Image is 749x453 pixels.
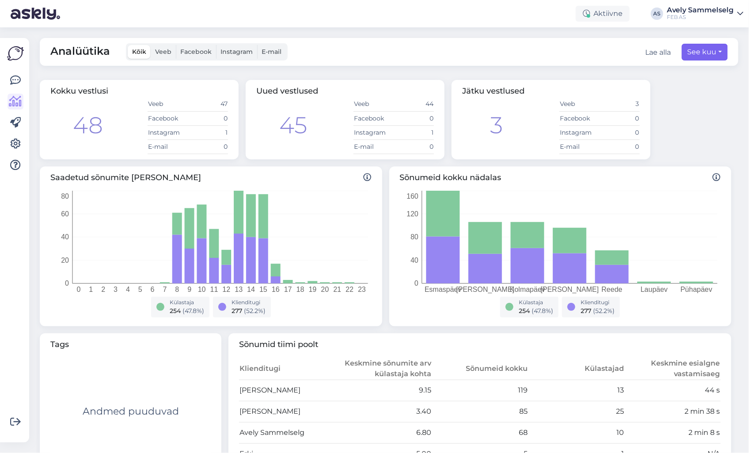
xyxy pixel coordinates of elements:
td: 3.40 [335,401,432,422]
tspan: Reede [601,286,622,293]
tspan: 8 [175,286,179,293]
td: 10 [528,422,624,443]
td: 0 [600,125,640,140]
span: Kokku vestlusi [50,86,108,96]
span: Facebook [180,48,212,56]
button: Lae alla [646,47,671,58]
td: Instagram [148,125,188,140]
td: 1 [188,125,228,140]
tspan: 15 [259,286,267,293]
td: Veeb [559,97,600,111]
td: 44 s [624,380,721,401]
tspan: Pühapäev [681,286,712,293]
span: ( 52.2 %) [593,307,615,315]
div: AS [651,8,663,20]
tspan: 5 [138,286,142,293]
div: FEB AS [667,14,734,21]
tspan: 10 [198,286,206,293]
span: Saadetud sõnumite [PERSON_NAME] [50,172,372,184]
tspan: 13 [235,286,243,293]
button: See kuu [682,44,728,60]
tspan: 21 [333,286,341,293]
td: 119 [432,380,528,401]
div: 45 [279,108,307,143]
td: Facebook [559,111,600,125]
td: 0 [600,140,640,154]
tspan: [PERSON_NAME] [540,286,599,294]
tspan: 14 [247,286,255,293]
span: Uued vestlused [256,86,318,96]
th: Klienditugi [239,358,335,380]
td: 13 [528,380,624,401]
tspan: 120 [407,210,418,218]
img: Askly Logo [7,45,24,62]
tspan: 9 [187,286,191,293]
tspan: 6 [151,286,155,293]
div: Avely Sammelselg [667,7,734,14]
span: ( 47.8 %) [532,307,553,315]
tspan: 2 [101,286,105,293]
tspan: 20 [321,286,329,293]
td: 25 [528,401,624,422]
td: 1 [394,125,434,140]
td: 3 [600,97,640,111]
tspan: 3 [114,286,118,293]
tspan: Kolmapäev [509,286,545,293]
td: Veeb [148,97,188,111]
td: 2 min 8 s [624,422,721,443]
td: 0 [394,111,434,125]
td: Instagram [559,125,600,140]
tspan: 80 [411,233,418,241]
span: ( 52.2 %) [244,307,266,315]
td: Facebook [354,111,394,125]
td: 0 [188,111,228,125]
span: Kõik [132,48,146,56]
span: 254 [170,307,181,315]
tspan: 16 [272,286,280,293]
td: 85 [432,401,528,422]
div: Aktiivne [576,6,630,22]
span: Analüütika [50,43,110,60]
div: 3 [490,108,503,143]
tspan: Esmaspäev [424,286,461,293]
span: Sõnumeid kokku nädalas [400,172,721,184]
td: 9.15 [335,380,432,401]
div: Klienditugi [232,298,266,306]
tspan: 11 [210,286,218,293]
div: Klienditugi [581,298,615,306]
span: Jätku vestlused [462,86,525,96]
tspan: 0 [414,279,418,287]
span: 277 [581,307,591,315]
td: 6.80 [335,422,432,443]
span: E-mail [262,48,281,56]
span: Tags [50,339,211,351]
tspan: 7 [163,286,167,293]
td: Veeb [354,97,394,111]
tspan: 12 [223,286,231,293]
td: 68 [432,422,528,443]
td: 47 [188,97,228,111]
th: Keskmine sõnumite arv külastaja kohta [335,358,432,380]
tspan: 23 [358,286,366,293]
span: Sõnumid tiimi poolt [239,339,721,351]
div: Külastaja [519,298,553,306]
tspan: 0 [65,279,69,287]
td: 2 min 38 s [624,401,721,422]
td: Avely Sammelselg [239,422,335,443]
td: 0 [600,111,640,125]
tspan: 0 [76,286,80,293]
td: E-mail [148,140,188,154]
span: 277 [232,307,242,315]
td: 44 [394,97,434,111]
span: 254 [519,307,530,315]
th: Külastajad [528,358,624,380]
td: Instagram [354,125,394,140]
div: 48 [73,108,103,143]
tspan: 80 [61,192,69,200]
th: Sõnumeid kokku [432,358,528,380]
td: E-mail [354,140,394,154]
span: Veeb [155,48,171,56]
th: Keskmine esialgne vastamisaeg [624,358,721,380]
tspan: 40 [61,233,69,241]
